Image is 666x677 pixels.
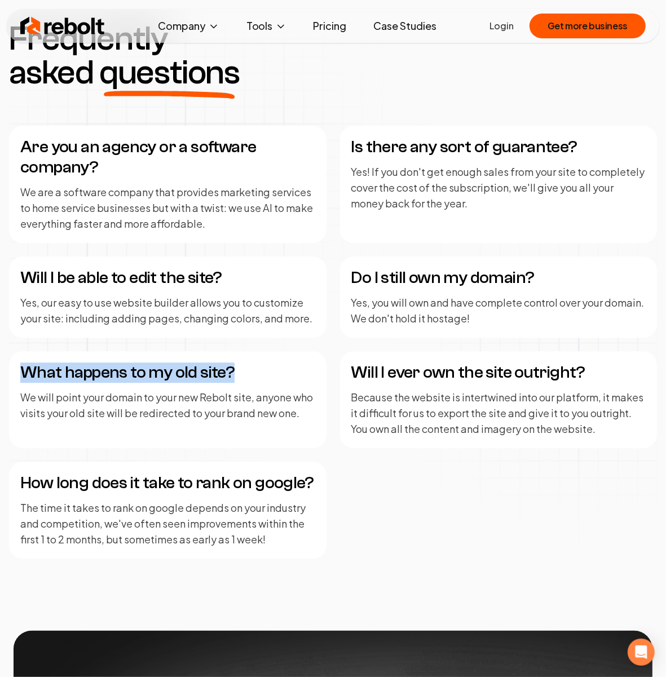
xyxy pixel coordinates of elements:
[628,639,655,666] div: Open Intercom Messenger
[365,15,446,37] a: Case Studies
[530,14,646,38] button: Get more business
[149,15,228,37] button: Company
[351,295,646,326] p: Yes, you will own and have complete control over your domain. We don't hold it hostage!
[237,15,295,37] button: Tools
[20,295,315,326] p: Yes, our easy to use website builder allows you to customize your site: including adding pages, c...
[20,268,315,288] h4: Will I be able to edit the site?
[20,473,315,493] h4: How long does it take to rank on google?
[99,56,240,90] span: questions
[20,184,315,232] p: We are a software company that provides marketing services to home service businesses but with a ...
[20,137,315,178] h4: Are you an agency or a software company?
[351,390,646,437] p: Because the website is intertwined into our platform, it makes it difficult for us to export the ...
[20,390,315,421] p: We will point your domain to your new Rebolt site, anyone who visits your old site will be redire...
[351,362,646,383] h4: Will I ever own the site outright?
[351,137,646,157] h4: Is there any sort of guarantee?
[20,362,315,383] h4: What happens to my old site?
[351,268,646,288] h4: Do I still own my domain?
[20,500,315,547] p: The time it takes to rank on google depends on your industry and competition, we've often seen im...
[489,19,514,33] a: Login
[305,15,356,37] a: Pricing
[9,22,253,90] h3: Frequently asked
[20,15,105,37] img: Rebolt Logo
[351,164,646,211] p: Yes! If you don't get enough sales from your site to completely cover the cost of the subscriptio...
